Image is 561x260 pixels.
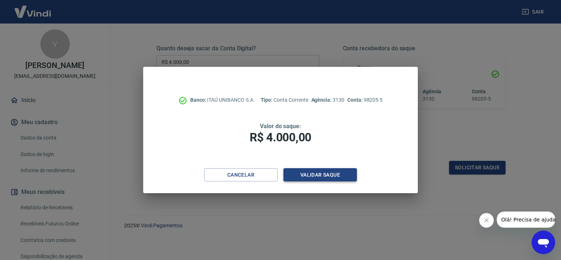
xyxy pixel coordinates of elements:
span: Tipo: [261,97,274,103]
span: R$ 4.000,00 [250,130,311,144]
span: Valor do saque: [260,123,301,130]
p: ITAÚ UNIBANCO S.A. [190,96,255,104]
button: Cancelar [204,168,278,182]
span: Banco: [190,97,207,103]
span: Conta: [347,97,364,103]
p: 98205-5 [347,96,383,104]
span: Olá! Precisa de ajuda? [4,5,62,11]
span: Agência: [311,97,333,103]
p: 3130 [311,96,344,104]
iframe: Mensagem da empresa [497,212,555,228]
iframe: Fechar mensagem [479,213,494,228]
p: Conta Corrente [261,96,308,104]
iframe: Botão para abrir a janela de mensagens [532,231,555,254]
button: Validar saque [283,168,357,182]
